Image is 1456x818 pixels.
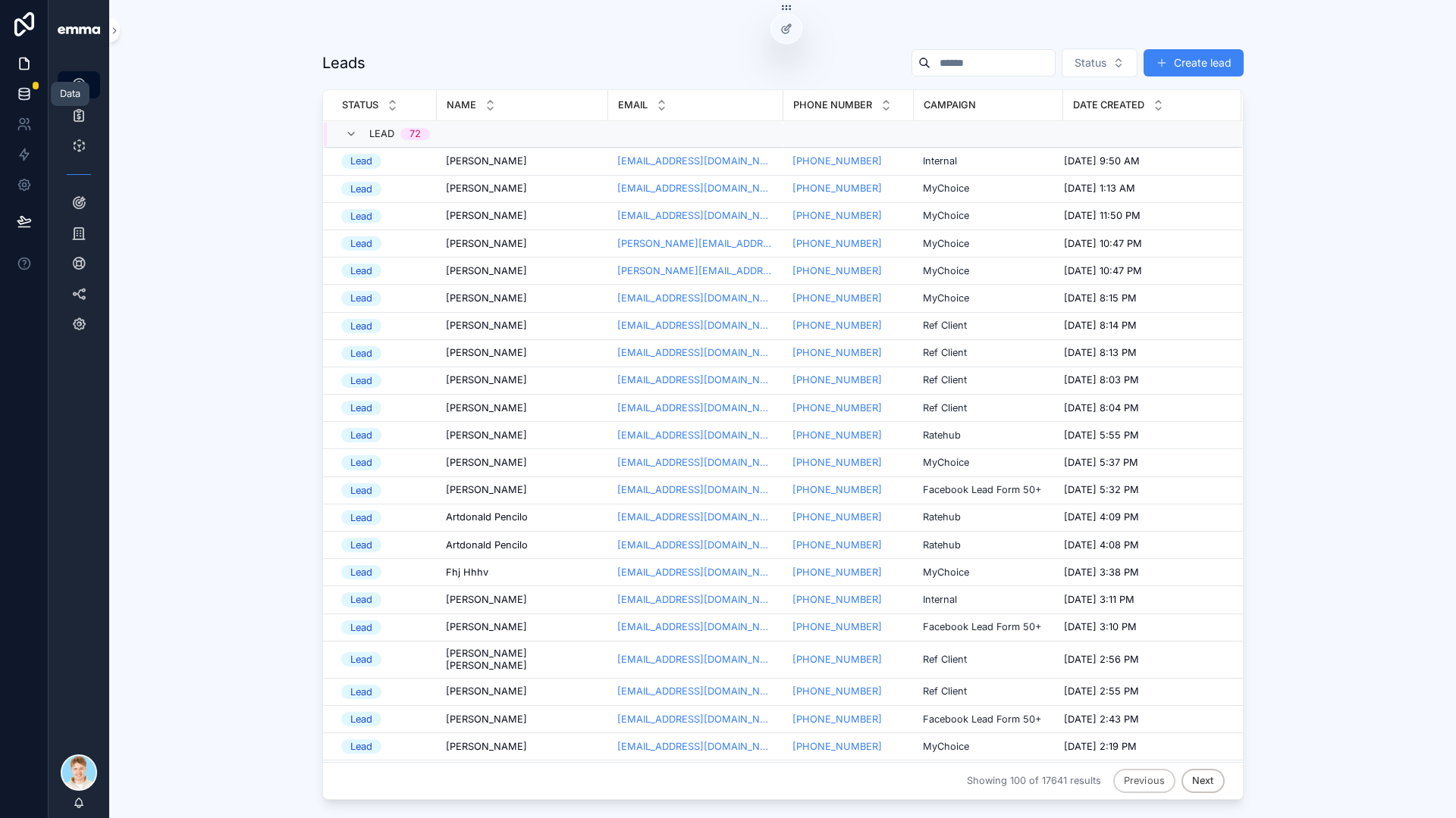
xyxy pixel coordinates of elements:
div: Data [60,88,80,100]
a: [DATE] 2:43 PM [1064,713,1223,726]
a: [PHONE_NUMBER] [792,320,905,332]
span: [DATE] 3:38 PM [1064,567,1139,579]
a: [EMAIL_ADDRESS][DOMAIN_NAME] [617,292,774,304]
div: Lead [350,712,372,726]
img: App logo [58,27,100,35]
a: Internal [923,594,957,606]
a: [PHONE_NUMBER] [792,374,882,386]
a: Lead [341,373,428,388]
a: [EMAIL_ADDRESS][DOMAIN_NAME] [617,210,774,222]
span: Status [1075,55,1106,70]
a: Ref Client [923,320,1054,332]
a: Facebook Lead Form 50+ [923,713,1054,726]
a: [PHONE_NUMBER] [792,457,882,469]
span: Phone Number [793,99,872,111]
a: Internal [923,155,957,167]
span: [PERSON_NAME] [446,741,527,753]
a: MyChoice [923,567,969,579]
button: Next [1181,769,1225,793]
span: [PERSON_NAME] [446,292,527,304]
span: [PERSON_NAME] [446,402,527,414]
a: [PHONE_NUMBER] [792,741,905,753]
a: [EMAIL_ADDRESS][DOMAIN_NAME] [617,741,774,753]
span: [DATE] 2:55 PM [1064,685,1139,698]
a: MyChoice [923,292,969,304]
a: Artdonald Pencilo [446,539,599,551]
div: Lead [350,685,372,699]
a: [PHONE_NUMBER] [792,347,882,359]
div: Lead [350,739,372,754]
a: [PERSON_NAME] [446,741,599,753]
a: [PERSON_NAME][EMAIL_ADDRESS][DOMAIN_NAME] [617,265,774,277]
a: [EMAIL_ADDRESS][DOMAIN_NAME] [617,402,774,414]
span: Ref Client [923,654,967,666]
a: [PHONE_NUMBER] [792,511,905,523]
a: [DATE] 8:15 PM [1064,292,1223,304]
a: Ratehub [923,539,961,551]
span: Ratehub [923,511,961,523]
a: Lead [341,685,428,699]
span: [PERSON_NAME] [446,347,527,359]
a: [DATE] 3:38 PM [1064,567,1223,579]
span: [DATE] 5:32 PM [1064,484,1139,496]
a: [PHONE_NUMBER] [792,155,905,167]
a: [PHONE_NUMBER] [792,713,882,726]
a: [EMAIL_ADDRESS][DOMAIN_NAME] [617,484,774,496]
a: [EMAIL_ADDRESS][DOMAIN_NAME] [617,374,774,386]
span: [DATE] 9:50 AM [1064,155,1140,167]
a: [PHONE_NUMBER] [792,567,905,579]
a: [EMAIL_ADDRESS][DOMAIN_NAME] [617,347,774,359]
a: [PHONE_NUMBER] [792,238,882,250]
a: Ref Client [923,320,967,332]
a: MyChoice [923,265,969,277]
a: [DATE] 3:10 PM [1064,621,1223,633]
a: Ref Client [923,347,967,359]
span: Ref Client [923,685,967,698]
a: Lead [341,455,428,470]
a: [PHONE_NUMBER] [792,685,882,698]
a: [DATE] 5:32 PM [1064,484,1223,496]
a: [PHONE_NUMBER] [792,713,905,726]
a: Ratehub [923,511,1054,523]
a: MyChoice [923,567,1054,579]
a: [DATE] 5:37 PM [1064,457,1223,469]
a: [PERSON_NAME] [446,621,599,633]
div: Lead [350,620,372,635]
a: Facebook Lead Form 50+ [923,713,1041,726]
a: [DATE] 2:56 PM [1064,654,1223,666]
span: [PERSON_NAME] [446,484,527,496]
a: [EMAIL_ADDRESS][DOMAIN_NAME] [617,713,774,726]
a: [PHONE_NUMBER] [792,429,905,442]
span: [PERSON_NAME] [446,374,527,386]
span: MyChoice [923,183,969,195]
span: Ref Client [923,374,967,386]
a: [PHONE_NUMBER] [792,539,905,551]
a: Ref Client [923,374,1054,386]
a: [DATE] 3:11 PM [1064,594,1223,606]
div: Lead [350,373,372,388]
a: Lead [341,264,428,278]
a: Ratehub [923,429,961,442]
a: [DATE] 8:04 PM [1064,402,1223,414]
a: [PHONE_NUMBER] [792,265,882,277]
span: [DATE] 3:10 PM [1064,621,1137,633]
span: Fhj Hhhv [446,567,488,579]
span: [DATE] 8:04 PM [1064,402,1139,414]
a: Lead [341,739,428,754]
span: [PERSON_NAME] [446,713,527,726]
a: [PERSON_NAME] [446,374,599,386]
a: Lead [341,510,428,525]
a: [EMAIL_ADDRESS][DOMAIN_NAME] [617,429,774,442]
a: [EMAIL_ADDRESS][DOMAIN_NAME] [617,320,774,332]
a: Lead [341,592,428,607]
span: Facebook Lead Form 50+ [923,621,1041,633]
span: [PERSON_NAME] [446,238,527,250]
span: Ref Client [923,402,967,414]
